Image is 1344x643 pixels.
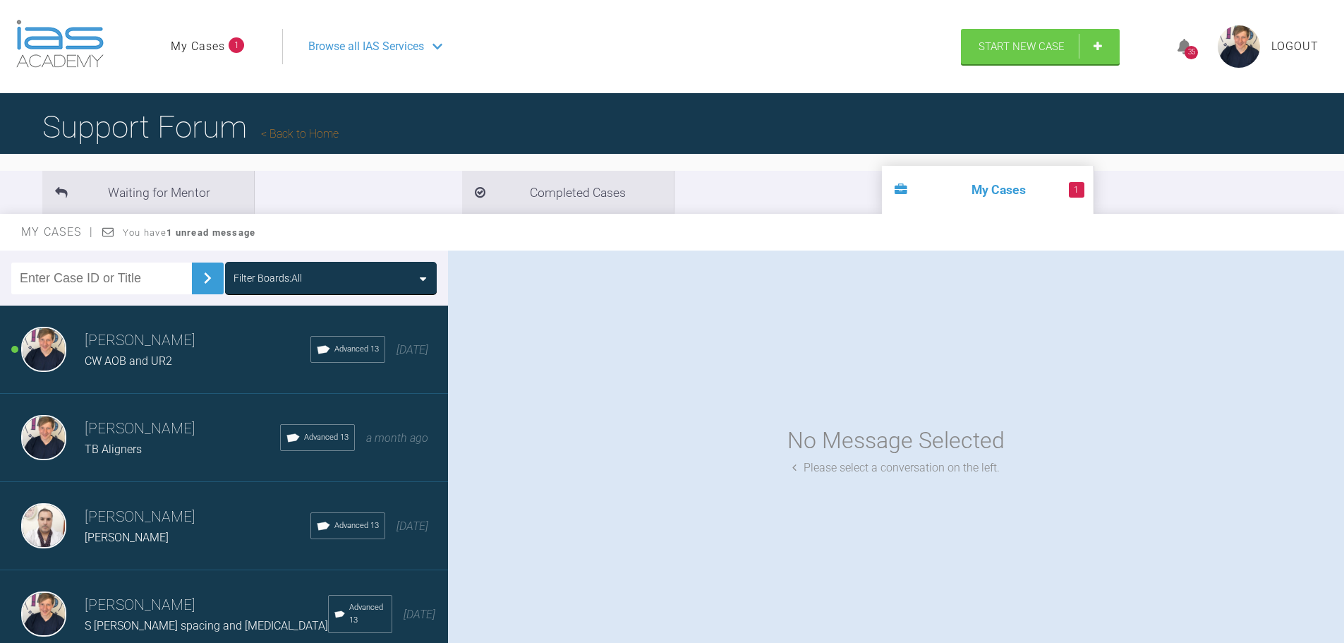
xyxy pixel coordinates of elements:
h3: [PERSON_NAME] [85,505,310,529]
a: Start New Case [961,29,1120,64]
h3: [PERSON_NAME] [85,594,328,618]
img: Jack Gardner [21,415,66,460]
span: TB Aligners [85,443,142,456]
span: [PERSON_NAME] [85,531,169,544]
li: My Cases [882,166,1094,214]
span: My Cases [21,225,94,239]
span: [DATE] [404,608,435,621]
span: 1 [229,37,244,53]
span: [DATE] [396,519,428,533]
div: 35 [1185,46,1198,59]
h3: [PERSON_NAME] [85,417,280,441]
li: Waiting for Mentor [42,171,254,214]
div: Filter Boards: All [234,270,302,286]
div: Please select a conversation on the left. [792,459,1000,477]
a: Logout [1271,37,1319,56]
span: Advanced 13 [349,601,386,627]
img: chevronRight.28bd32b0.svg [196,267,219,289]
div: No Message Selected [787,423,1005,459]
span: a month ago [366,431,428,445]
input: Enter Case ID or Title [11,263,192,294]
span: 1 [1069,182,1084,198]
li: Completed Cases [462,171,674,214]
span: Start New Case [979,40,1065,53]
a: My Cases [171,37,225,56]
img: Habib Nahas [21,503,66,548]
a: Back to Home [261,127,339,140]
img: Jack Gardner [21,327,66,372]
h1: Support Forum [42,102,339,152]
span: S [PERSON_NAME] spacing and [MEDICAL_DATA] [85,619,328,632]
span: Browse all IAS Services [308,37,424,56]
span: [DATE] [396,343,428,356]
span: Advanced 13 [304,431,349,444]
span: CW AOB and UR2 [85,354,172,368]
img: Jack Gardner [21,591,66,637]
span: Advanced 13 [334,519,379,532]
span: You have [123,227,256,238]
h3: [PERSON_NAME] [85,329,310,353]
strong: 1 unread message [167,227,255,238]
img: logo-light.3e3ef733.png [16,20,104,68]
img: profile.png [1218,25,1260,68]
span: Advanced 13 [334,343,379,356]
